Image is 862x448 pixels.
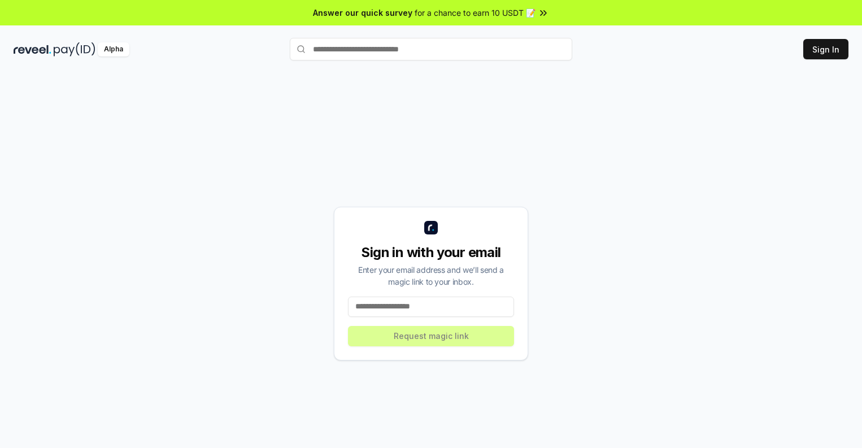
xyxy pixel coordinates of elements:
[14,42,51,56] img: reveel_dark
[98,42,129,56] div: Alpha
[415,7,536,19] span: for a chance to earn 10 USDT 📝
[54,42,95,56] img: pay_id
[424,221,438,234] img: logo_small
[803,39,848,59] button: Sign In
[348,243,514,262] div: Sign in with your email
[313,7,412,19] span: Answer our quick survey
[348,264,514,288] div: Enter your email address and we’ll send a magic link to your inbox.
